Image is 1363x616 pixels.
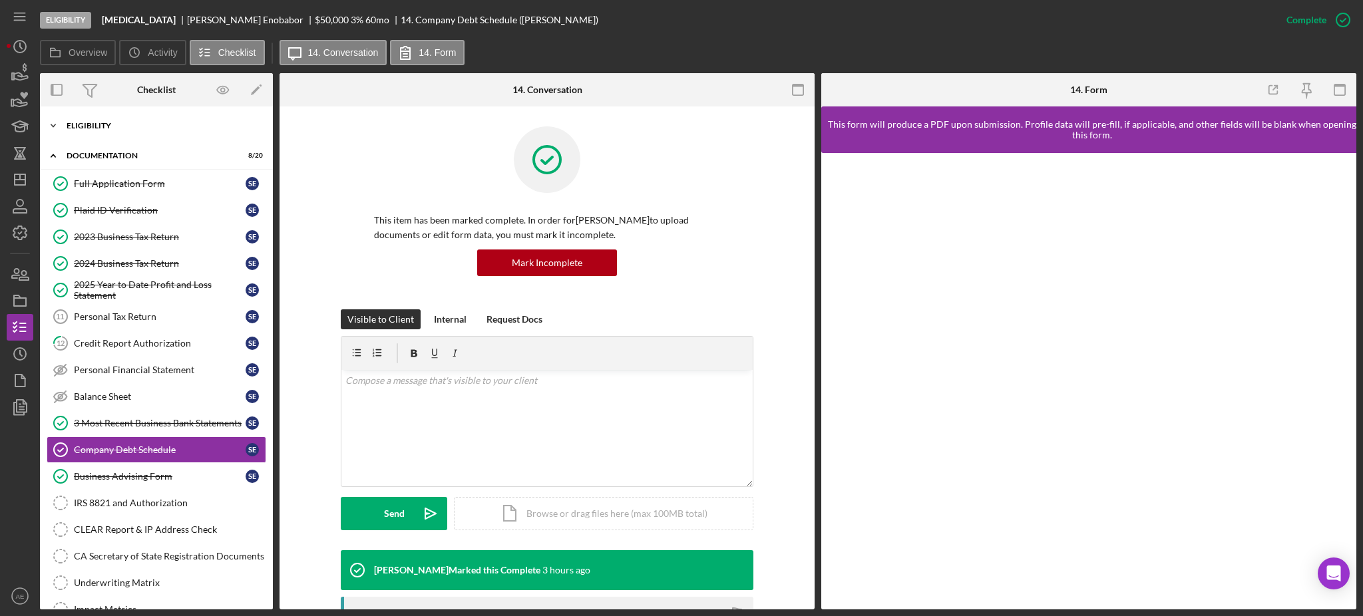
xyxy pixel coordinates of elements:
a: Plaid ID VerificationSE [47,197,266,224]
div: 3 Most Recent Business Bank Statements [74,418,246,428]
div: 14. Form [1070,84,1107,95]
div: Complete [1286,7,1326,33]
a: Balance SheetSE [47,383,266,410]
label: Checklist [218,47,256,58]
div: CLEAR Report & IP Address Check [74,524,266,535]
div: S E [246,177,259,190]
button: Mark Incomplete [477,249,617,276]
time: 2025-09-19 19:02 [542,565,590,575]
div: [PERSON_NAME] Marked this Complete [374,565,540,575]
div: Impact Metrics [74,604,266,615]
a: 2025 Year to Date Profit and Loss StatementSE [47,277,266,303]
label: 14. Conversation [308,47,379,58]
div: Full Application Form [74,178,246,189]
button: Request Docs [480,309,549,329]
a: Business Advising FormSE [47,463,266,490]
div: 60 mo [365,15,389,25]
div: Plaid ID Verification [74,205,246,216]
a: Underwriting Matrix [47,569,266,596]
div: S E [246,470,259,483]
div: 3 % [351,15,363,25]
a: Full Application FormSE [47,170,266,197]
label: Overview [69,47,107,58]
div: CA Secretary of State Registration Documents [74,551,266,561]
div: Personal Tax Return [74,311,246,322]
div: Underwriting Matrix [74,577,266,588]
div: 2024 Business Tax Return [74,258,246,269]
div: IRS 8821 and Authorization [74,498,266,508]
div: Balance Sheet [74,391,246,402]
button: Complete [1273,7,1356,33]
div: 14. Company Debt Schedule ([PERSON_NAME]) [401,15,598,25]
div: Documentation [67,152,230,160]
a: 12Credit Report AuthorizationSE [47,330,266,357]
button: Visible to Client [341,309,421,329]
div: Checklist [137,84,176,95]
div: Personal Financial Statement [74,365,246,375]
b: [MEDICAL_DATA] [102,15,176,25]
a: 2024 Business Tax ReturnSE [47,250,266,277]
label: Activity [148,47,177,58]
p: This item has been marked complete. In order for [PERSON_NAME] to upload documents or edit form d... [374,213,720,243]
div: Internal [434,309,467,329]
tspan: 11 [56,313,64,321]
button: 14. Conversation [280,40,387,65]
div: S E [246,337,259,350]
button: Checklist [190,40,265,65]
div: S E [246,283,259,297]
iframe: Lenderfit form [835,166,1344,596]
div: This form will produce a PDF upon submission. Profile data will pre-fill, if applicable, and othe... [828,119,1356,140]
div: S E [246,230,259,243]
a: 2023 Business Tax ReturnSE [47,224,266,250]
div: S E [246,443,259,456]
button: Activity [119,40,186,65]
div: 2023 Business Tax Return [74,231,246,242]
div: 14. Conversation [512,84,582,95]
div: Business Advising Form [74,471,246,482]
div: 2025 Year to Date Profit and Loss Statement [74,279,246,301]
a: IRS 8821 and Authorization [47,490,266,516]
div: S E [246,204,259,217]
a: 3 Most Recent Business Bank StatementsSE [47,410,266,436]
button: 14. Form [390,40,465,65]
div: Request Docs [487,309,542,329]
div: S E [246,363,259,377]
div: Visible to Client [347,309,414,329]
div: Send [384,497,405,530]
a: 11Personal Tax ReturnSE [47,303,266,330]
div: Mark Incomplete [512,249,582,276]
a: Company Debt ScheduleSE [47,436,266,463]
a: CLEAR Report & IP Address Check [47,516,266,543]
div: Open Intercom Messenger [1318,557,1350,589]
button: Overview [40,40,116,65]
div: Eligibility [67,122,256,130]
div: [PERSON_NAME] Enobabor [187,15,315,25]
span: $50,000 [315,14,349,25]
button: Internal [427,309,473,329]
text: AE [16,593,25,600]
div: Eligibility [40,12,91,29]
button: Send [341,497,447,530]
div: S E [246,416,259,430]
a: CA Secretary of State Registration Documents [47,543,266,569]
tspan: 12 [57,339,65,347]
div: S E [246,310,259,323]
div: 8 / 20 [239,152,263,160]
div: Company Debt Schedule [74,444,246,455]
label: 14. Form [419,47,456,58]
div: S E [246,257,259,270]
button: AE [7,583,33,609]
div: Credit Report Authorization [74,338,246,349]
a: Personal Financial StatementSE [47,357,266,383]
div: S E [246,390,259,403]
